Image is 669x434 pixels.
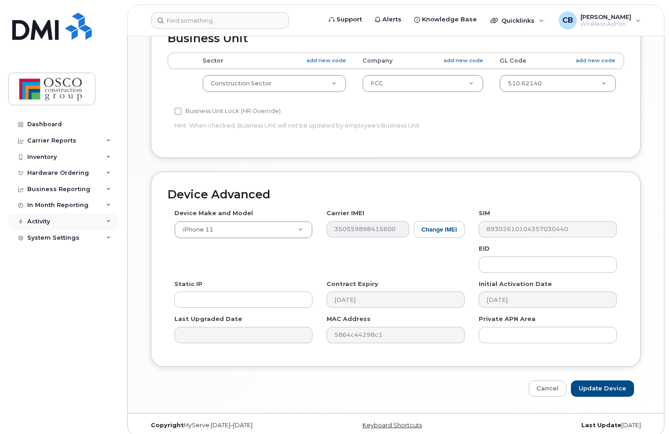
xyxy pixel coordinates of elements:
a: Alerts [368,10,408,29]
a: FCC [363,75,483,92]
label: MAC Address [327,315,371,323]
div: Christine Boyd [552,11,647,30]
a: Keyboard Shortcuts [362,422,422,429]
a: Knowledge Base [408,10,483,29]
p: Hint: When checked, Business Unit will not be updated by employee's Business Unit [174,121,465,130]
label: Business Unit Lock (HR Override) [174,106,281,117]
span: [PERSON_NAME] [580,13,631,20]
span: Knowledge Base [422,15,477,24]
a: Support [322,10,368,29]
a: 510.62140 [500,75,615,92]
a: add new code [307,57,346,64]
label: Private APN Area [479,315,535,323]
a: add new code [444,57,483,64]
span: FCC [371,80,383,87]
button: Change IMEI [414,221,465,238]
a: Cancel [529,380,566,397]
strong: Copyright [151,422,183,429]
label: Contract Expiry [327,280,378,288]
div: [DATE] [480,422,648,429]
th: GL Code [491,53,624,69]
strong: Last Update [581,422,621,429]
th: Company [354,53,491,69]
th: Sector [194,53,354,69]
a: add new code [576,57,615,64]
input: Update Device [571,380,634,397]
label: Device Make and Model [174,209,253,217]
label: SIM [479,209,490,217]
input: Business Unit Lock (HR Override) [174,108,182,115]
span: iPhone 11 [177,226,213,234]
input: Find something... [151,12,289,29]
span: Quicklinks [501,17,535,24]
label: Static IP [174,280,203,288]
span: CB [562,15,573,26]
label: EID [479,244,490,253]
h2: Device Advanced [168,188,624,201]
div: MyServe [DATE]–[DATE] [144,422,312,429]
a: Construction Sector [203,75,346,92]
span: Support [337,15,362,24]
label: Carrier IMEI [327,209,364,217]
span: Construction Sector [211,80,272,87]
a: iPhone 11 [175,222,312,238]
label: Last Upgraded Date [174,315,242,323]
label: Initial Activation Date [479,280,552,288]
h2: Business Unit [168,32,624,45]
div: Quicklinks [484,11,550,30]
span: Wireless Admin [580,20,631,28]
span: 510.62140 [508,80,542,87]
span: Alerts [382,15,401,24]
